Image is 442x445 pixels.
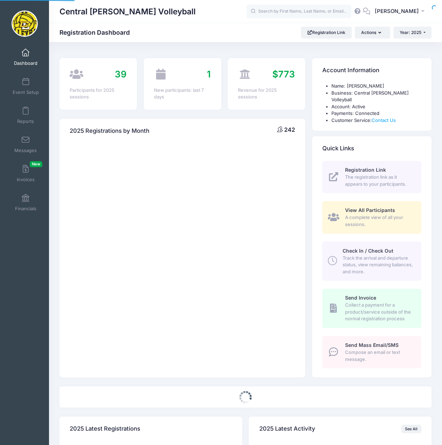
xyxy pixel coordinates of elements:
[9,103,42,128] a: Reports
[331,103,421,110] li: Account: Active
[331,83,421,90] li: Name: [PERSON_NAME]
[284,126,295,133] span: 242
[345,214,413,228] span: A complete view of all your sessions.
[207,69,211,80] span: 1
[355,27,390,39] button: Actions
[345,167,386,173] span: Registration Link
[331,117,421,124] li: Customer Service:
[375,7,419,15] span: [PERSON_NAME]
[12,11,38,37] img: Central Lee Volleyball
[14,60,37,66] span: Dashboard
[9,45,42,69] a: Dashboard
[70,121,149,141] h4: 2025 Registrations by Month
[322,61,379,81] h4: Account Information
[322,289,421,328] a: Send Invoice Collect a payment for a product/service outside of the normal registration process
[345,302,413,322] span: Collect a payment for a product/service outside of the normal registration process
[13,89,39,95] span: Event Setup
[70,87,127,101] div: Participants for 2025 sessions
[259,419,315,439] h4: 2025 Latest Activity
[331,110,421,117] li: Payments: Connected
[272,69,295,80] span: $773
[345,349,413,363] span: Compose an email or text message.
[393,27,432,39] button: Year: 2025
[322,241,421,281] a: Check In / Check Out Track the arrival and departure status, view remaining balances, and more.
[9,74,42,98] a: Event Setup
[9,132,42,157] a: Messages
[343,255,413,275] span: Track the arrival and departure status, view remaining balances, and more.
[345,174,413,187] span: The registration link as it appears to your participants.
[345,342,399,348] span: Send Mass Email/SMS
[322,161,421,193] a: Registration Link The registration link as it appears to your participants.
[400,30,421,35] span: Year: 2025
[59,29,136,36] h1: Registration Dashboard
[238,87,295,101] div: Revenue for 2025 sessions
[322,201,421,233] a: View All Participants A complete view of all your sessions.
[17,177,35,183] span: Invoices
[17,118,34,124] span: Reports
[301,27,352,39] a: Registration Link
[322,139,354,159] h4: Quick Links
[246,5,351,19] input: Search by First Name, Last Name, or Email...
[370,4,432,20] button: [PERSON_NAME]
[9,161,42,186] a: InvoicesNew
[9,190,42,215] a: Financials
[154,87,211,101] div: New participants: last 7 days
[343,248,393,254] span: Check In / Check Out
[115,69,127,80] span: 39
[322,336,421,368] a: Send Mass Email/SMS Compose an email or text message.
[331,90,421,103] li: Business: Central [PERSON_NAME] Volleyball
[30,161,42,167] span: New
[59,4,196,20] h1: Central [PERSON_NAME] Volleyball
[345,295,376,301] span: Send Invoice
[70,419,140,439] h4: 2025 Latest Registrations
[345,207,395,213] span: View All Participants
[15,206,36,212] span: Financials
[401,425,421,433] a: See All
[14,148,37,153] span: Messages
[372,117,396,123] a: Contact Us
